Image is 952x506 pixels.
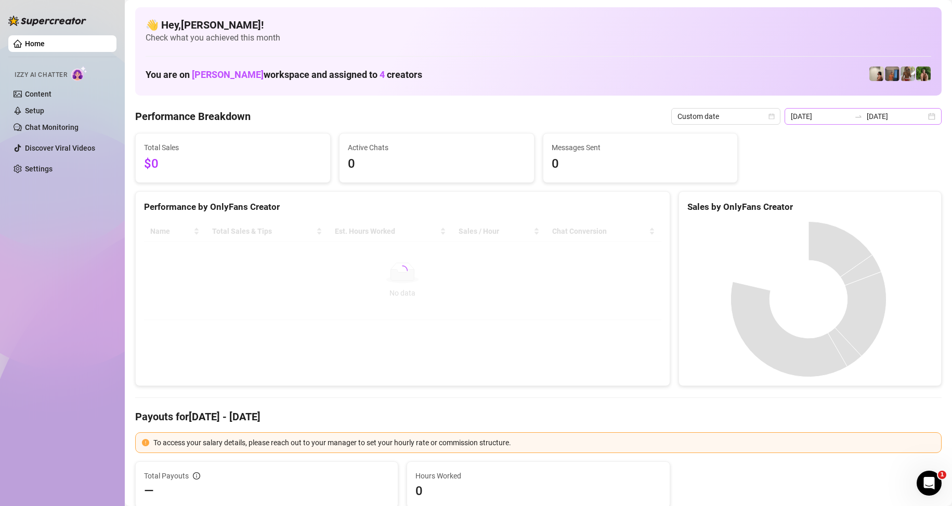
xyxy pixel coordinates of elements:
span: 4 [380,69,385,80]
span: Messages Sent [552,142,729,153]
span: Custom date [677,109,774,124]
span: Total Sales [144,142,322,153]
span: Total Payouts [144,470,189,482]
input: End date [867,111,926,122]
img: logo-BBDzfeDw.svg [8,16,86,26]
span: Hours Worked [415,470,661,482]
h4: Payouts for [DATE] - [DATE] [135,409,942,424]
a: Content [25,90,51,98]
span: $0 [144,154,322,174]
span: 0 [415,483,661,499]
span: Active Chats [348,142,526,153]
span: exclamation-circle [142,439,149,446]
span: Check what you achieved this month [146,32,931,44]
span: Izzy AI Chatter [15,70,67,80]
div: To access your salary details, please reach out to your manager to set your hourly rate or commis... [153,437,935,448]
input: Start date [791,111,850,122]
span: — [144,483,154,499]
span: info-circle [193,472,200,480]
span: loading [396,264,409,277]
span: swap-right [854,112,863,121]
img: AI Chatter [71,66,87,81]
a: Setup [25,106,44,115]
div: Performance by OnlyFans Creator [144,200,661,214]
img: Wayne [885,66,899,81]
a: Chat Monitoring [25,123,79,131]
iframe: Intercom live chat [917,471,942,496]
a: Settings [25,165,53,173]
span: 0 [348,154,526,174]
img: Ralphy [869,66,884,81]
h4: 👋 Hey, [PERSON_NAME] ! [146,18,931,32]
span: 1 [938,471,946,479]
a: Discover Viral Videos [25,144,95,152]
a: Home [25,39,45,48]
span: 0 [552,154,729,174]
span: [PERSON_NAME] [192,69,264,80]
h4: Performance Breakdown [135,109,251,124]
img: Nathaniel [901,66,915,81]
span: calendar [768,113,775,119]
div: Sales by OnlyFans Creator [687,200,933,214]
span: to [854,112,863,121]
img: Nathaniel [916,66,931,81]
h1: You are on workspace and assigned to creators [146,69,422,81]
